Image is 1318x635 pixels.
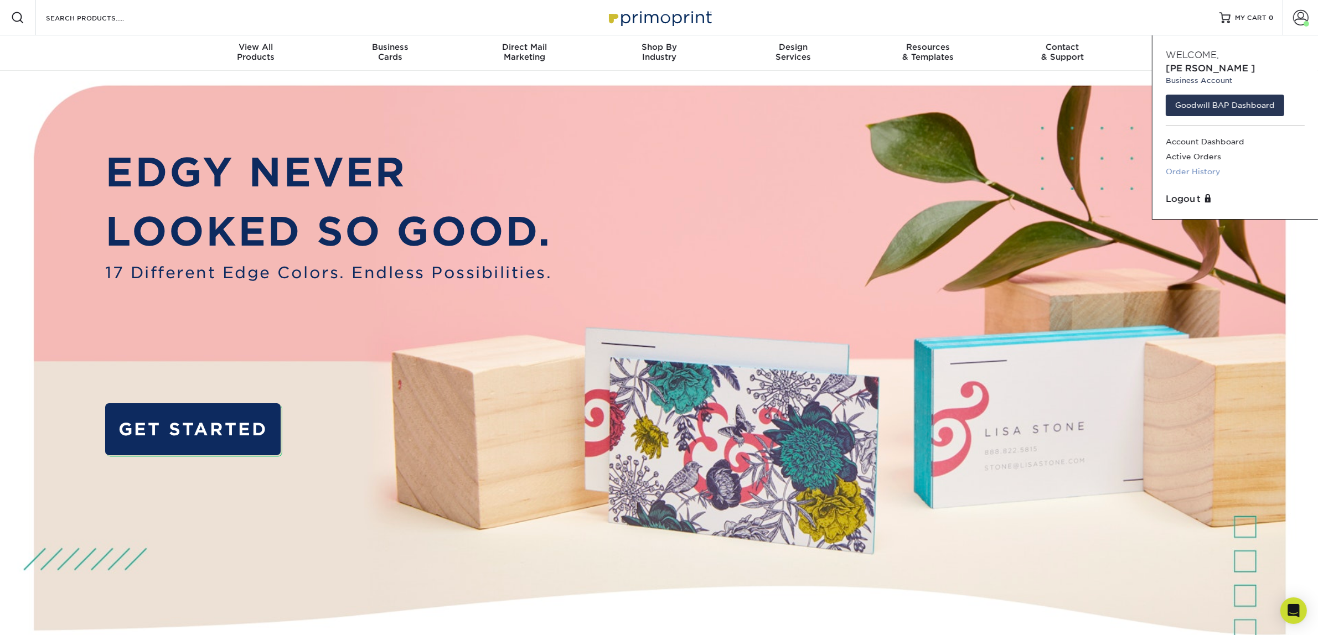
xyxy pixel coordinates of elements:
[105,403,281,455] a: GET STARTED
[726,35,861,71] a: DesignServices
[45,11,153,24] input: SEARCH PRODUCTS.....
[1235,13,1267,23] span: MY CART
[604,6,715,29] img: Primoprint
[592,42,726,52] span: Shop By
[189,42,323,52] span: View All
[726,42,861,52] span: Design
[1280,597,1307,624] div: Open Intercom Messenger
[323,42,457,52] span: Business
[189,42,323,62] div: Products
[1166,95,1284,116] a: Goodwill BAP Dashboard
[861,42,995,52] span: Resources
[1166,192,1305,206] a: Logout
[1166,63,1255,74] span: [PERSON_NAME]
[592,35,726,71] a: Shop ByIndustry
[323,42,457,62] div: Cards
[457,35,592,71] a: Direct MailMarketing
[995,42,1130,52] span: Contact
[592,42,726,62] div: Industry
[105,202,552,261] p: LOOKED SO GOOD.
[457,42,592,62] div: Marketing
[995,35,1130,71] a: Contact& Support
[1166,164,1305,179] a: Order History
[1166,149,1305,164] a: Active Orders
[105,143,552,202] p: EDGY NEVER
[1166,50,1219,60] span: Welcome,
[726,42,861,62] div: Services
[189,35,323,71] a: View AllProducts
[861,42,995,62] div: & Templates
[105,261,552,285] span: 17 Different Edge Colors. Endless Possibilities.
[995,42,1130,62] div: & Support
[861,35,995,71] a: Resources& Templates
[457,42,592,52] span: Direct Mail
[1166,75,1305,86] small: Business Account
[323,35,457,71] a: BusinessCards
[1269,14,1274,22] span: 0
[1166,134,1305,149] a: Account Dashboard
